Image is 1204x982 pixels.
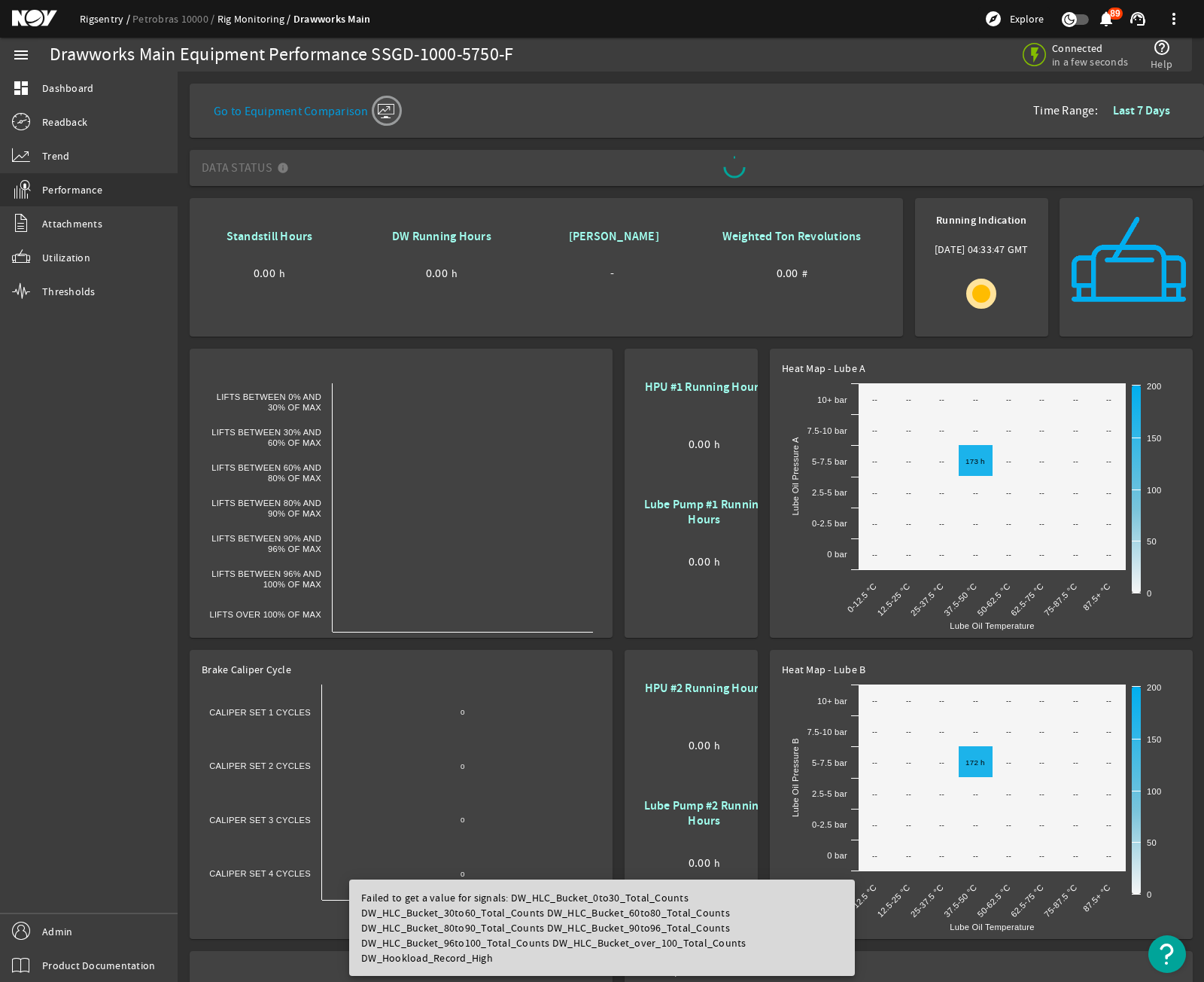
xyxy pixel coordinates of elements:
[610,266,614,281] span: -
[645,680,765,696] b: HPU #2 Running Hours
[1010,11,1044,26] span: Explore
[714,554,720,569] span: h
[906,395,911,404] text: --
[846,581,879,615] text: 0-12.5 °C
[976,581,1012,618] text: 50-62.5 °C
[939,426,944,435] text: --
[872,852,877,860] text: --
[1147,589,1151,598] text: 0
[644,797,765,828] b: Lube Pump #2 Running Hours
[1106,520,1111,528] text: --
[1106,821,1111,829] text: --
[976,883,1012,919] text: 50-62.5 °C
[689,738,710,753] span: 0.00
[1081,581,1112,612] text: 87.5+ °C
[777,266,798,281] span: 0.00
[714,738,720,753] span: h
[211,463,321,483] text: Lifts Between 60% and 80% of Max
[939,489,944,497] text: --
[42,182,102,197] span: Performance
[1006,520,1011,528] text: --
[827,550,847,559] text: 0 bar
[1147,890,1151,899] text: 0
[1073,457,1078,465] text: --
[973,821,978,829] text: --
[973,489,978,497] text: --
[689,554,710,569] span: 0.00
[1153,38,1171,56] mat-icon: help_outline
[209,761,311,770] text: Caliper Set 2 Cycles
[807,426,848,435] text: 7.5-10 bar
[875,883,911,919] text: 12.5-25 °C
[1101,97,1182,124] button: Last 7 Days
[42,958,155,973] span: Product Documentation
[827,851,847,860] text: 0 bar
[1148,935,1186,973] button: Open Resource Center
[12,79,30,97] mat-icon: dashboard
[1081,883,1112,913] text: 87.5+ °C
[812,789,847,798] text: 2.5-5 bar
[426,266,448,281] span: 0.00
[714,437,720,452] span: h
[973,727,978,736] text: --
[939,395,944,404] text: --
[209,869,311,878] text: Caliper Set 4 Cycles
[939,821,944,829] text: --
[1006,821,1011,829] text: --
[846,883,879,916] text: 0-12.5 °C
[939,790,944,798] text: --
[782,361,865,375] span: Heat Map - Lube A
[293,12,371,26] a: Drawworks Main
[872,697,877,705] text: --
[872,426,877,435] text: --
[812,519,847,528] text: 0-2.5 bar
[1039,758,1044,767] text: --
[906,758,911,767] text: --
[973,520,978,528] text: --
[939,727,944,736] text: --
[1006,457,1011,465] text: --
[909,883,945,919] text: 25-37.5 °C
[782,663,865,676] span: Heat Map - Lube B
[1098,11,1114,27] button: 89
[1147,838,1157,847] text: 50
[451,266,458,281] span: h
[1073,758,1078,767] text: --
[461,762,465,770] text: 0
[211,569,321,589] text: Lifts Between 96% and 100% of Max
[1006,758,1011,767] text: --
[1097,10,1115,28] mat-icon: notifications
[872,821,877,829] text: --
[1039,457,1044,465] text: --
[12,46,30,64] mat-icon: menu
[965,758,985,767] text: 172 h
[950,621,1034,630] text: Lube Oil Temperature
[872,727,877,736] text: --
[965,457,985,465] text: 173 h
[906,457,911,465] text: --
[807,727,848,736] text: 7.5-10 bar
[973,426,978,435] text: --
[812,488,847,497] text: 2.5-5 bar
[132,12,217,26] a: Petrobras 10000
[1106,697,1111,705] text: --
[812,758,847,767] text: 5-7.5 bar
[217,12,293,26] a: Rig Monitoring
[1072,210,1186,325] img: rigsentry-icon-drawworks.png
[1147,382,1161,391] text: 200
[1106,395,1111,404] text: --
[211,428,321,447] text: Lifts Between 30% and 60% of Max
[1147,537,1157,546] text: 50
[909,581,945,618] text: 25-37.5 °C
[211,499,321,518] text: Lifts Between 80% and 90% of Max
[1006,550,1011,559] text: --
[1039,489,1044,497] text: --
[1073,821,1078,829] text: --
[461,870,465,878] text: 0
[1073,697,1078,705] text: --
[1039,426,1044,435] text: --
[254,266,275,281] span: 0.00
[1106,852,1111,860] text: --
[942,581,978,618] text: 37.5-50 °C
[1129,10,1147,28] mat-icon: support_agent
